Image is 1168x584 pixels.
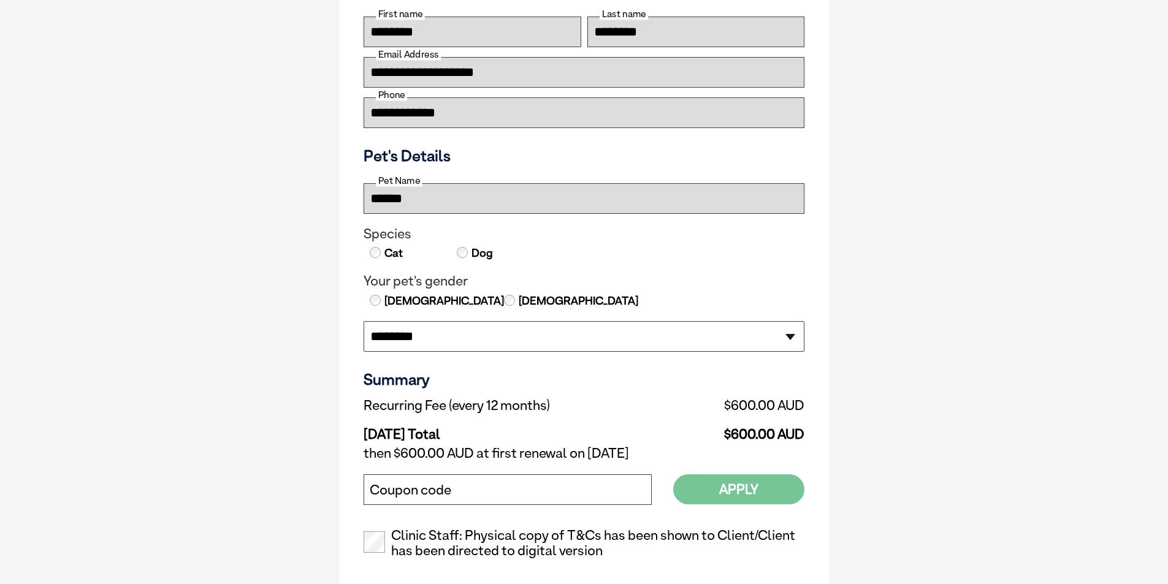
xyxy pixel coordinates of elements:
h3: Pet's Details [359,146,809,165]
h3: Summary [364,370,804,389]
td: [DATE] Total [364,417,670,442]
td: $600.00 AUD [670,417,804,442]
label: Coupon code [370,482,451,498]
label: Last name [600,9,648,20]
label: Phone [376,89,407,100]
td: then $600.00 AUD at first renewal on [DATE] [364,442,804,465]
input: Clinic Staff: Physical copy of T&Cs has been shown to Client/Client has been directed to digital ... [364,531,385,553]
td: $600.00 AUD [670,395,804,417]
label: Clinic Staff: Physical copy of T&Cs has been shown to Client/Client has been directed to digital ... [364,528,804,559]
label: First name [376,9,425,20]
button: Apply [673,474,804,504]
legend: Species [364,226,804,242]
td: Recurring Fee (every 12 months) [364,395,670,417]
legend: Your pet's gender [364,273,804,289]
label: Email Address [376,49,441,60]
